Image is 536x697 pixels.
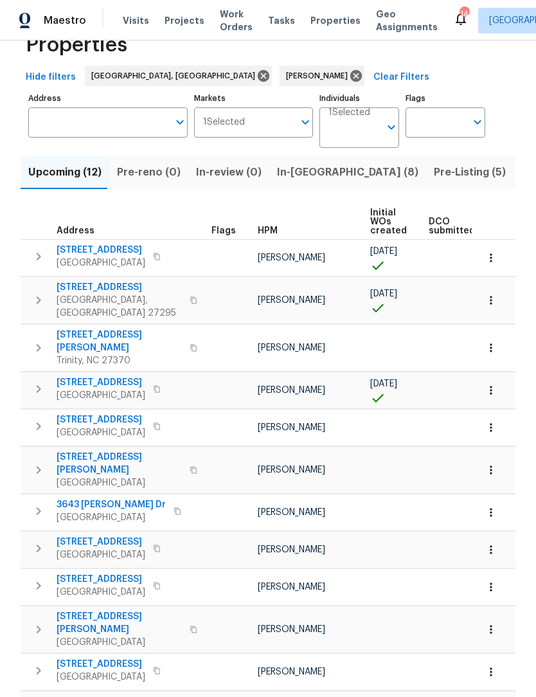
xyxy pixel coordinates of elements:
[57,426,145,439] span: [GEOGRAPHIC_DATA]
[57,329,182,354] span: [STREET_ADDRESS][PERSON_NAME]
[165,14,204,27] span: Projects
[196,163,262,181] span: In-review (0)
[406,95,485,102] label: Flags
[57,671,145,683] span: [GEOGRAPHIC_DATA]
[258,296,325,305] span: [PERSON_NAME]
[296,113,314,131] button: Open
[460,8,469,21] div: 14
[123,14,149,27] span: Visits
[26,69,76,86] span: Hide filters
[258,253,325,262] span: [PERSON_NAME]
[258,343,325,352] span: [PERSON_NAME]
[258,545,325,554] span: [PERSON_NAME]
[368,66,434,89] button: Clear Filters
[328,107,370,118] span: 1 Selected
[258,386,325,395] span: [PERSON_NAME]
[57,511,166,524] span: [GEOGRAPHIC_DATA]
[57,573,145,586] span: [STREET_ADDRESS]
[21,66,81,89] button: Hide filters
[286,69,353,82] span: [PERSON_NAME]
[57,389,145,402] span: [GEOGRAPHIC_DATA]
[382,118,400,136] button: Open
[258,226,278,235] span: HPM
[28,163,102,181] span: Upcoming (12)
[85,66,272,86] div: [GEOGRAPHIC_DATA], [GEOGRAPHIC_DATA]
[44,14,86,27] span: Maestro
[370,289,397,298] span: [DATE]
[57,257,145,269] span: [GEOGRAPHIC_DATA]
[469,113,487,131] button: Open
[57,376,145,389] span: [STREET_ADDRESS]
[277,163,418,181] span: In-[GEOGRAPHIC_DATA] (8)
[203,117,245,128] span: 1 Selected
[319,95,399,102] label: Individuals
[57,476,182,489] span: [GEOGRAPHIC_DATA]
[268,16,295,25] span: Tasks
[57,281,182,294] span: [STREET_ADDRESS]
[429,217,475,235] span: DCO submitted
[258,423,325,432] span: [PERSON_NAME]
[194,95,314,102] label: Markets
[57,586,145,599] span: [GEOGRAPHIC_DATA]
[258,583,325,592] span: [PERSON_NAME]
[370,208,407,235] span: Initial WOs created
[57,226,94,235] span: Address
[258,466,325,475] span: [PERSON_NAME]
[57,451,182,476] span: [STREET_ADDRESS][PERSON_NAME]
[171,113,189,131] button: Open
[370,379,397,388] span: [DATE]
[26,39,127,51] span: Properties
[57,610,182,636] span: [STREET_ADDRESS][PERSON_NAME]
[57,536,145,548] span: [STREET_ADDRESS]
[376,8,438,33] span: Geo Assignments
[211,226,236,235] span: Flags
[57,354,182,367] span: Trinity, NC 27370
[57,294,182,320] span: [GEOGRAPHIC_DATA], [GEOGRAPHIC_DATA] 27295
[310,14,361,27] span: Properties
[57,244,145,257] span: [STREET_ADDRESS]
[280,66,364,86] div: [PERSON_NAME]
[57,636,182,649] span: [GEOGRAPHIC_DATA]
[28,95,188,102] label: Address
[117,163,181,181] span: Pre-reno (0)
[220,8,253,33] span: Work Orders
[57,548,145,561] span: [GEOGRAPHIC_DATA]
[434,163,506,181] span: Pre-Listing (5)
[258,667,325,676] span: [PERSON_NAME]
[57,658,145,671] span: [STREET_ADDRESS]
[370,247,397,256] span: [DATE]
[258,625,325,634] span: [PERSON_NAME]
[57,498,166,511] span: 3643 [PERSON_NAME] Dr
[258,508,325,517] span: [PERSON_NAME]
[373,69,429,86] span: Clear Filters
[91,69,260,82] span: [GEOGRAPHIC_DATA], [GEOGRAPHIC_DATA]
[57,413,145,426] span: [STREET_ADDRESS]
